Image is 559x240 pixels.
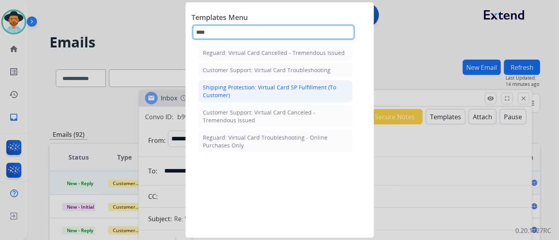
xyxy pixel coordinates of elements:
span: Templates Menu [192,12,368,24]
div: Reguard: Virtual Card Cancelled - Tremendous Issued [203,49,345,57]
div: Shipping Protection: Virtual Card SP Fulfillment (To Customer) [203,84,348,99]
div: Reguard: Virtual Card Troubleshooting - Online Purchases Only [203,134,348,149]
div: Customer Support: Virtual Card Canceled -Tremendous Issued [203,109,348,124]
div: Customer Support: Virtual Card Troubleshooting [203,66,331,74]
